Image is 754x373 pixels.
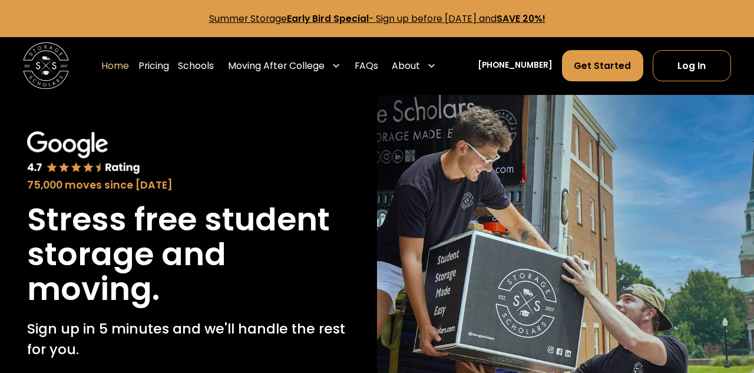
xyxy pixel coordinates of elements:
[23,42,69,88] img: Storage Scholars main logo
[27,318,350,360] p: Sign up in 5 minutes and we'll handle the rest for you.
[27,177,350,193] div: 75,000 moves since [DATE]
[101,49,129,82] a: Home
[392,59,420,73] div: About
[497,12,545,25] strong: SAVE 20%!
[27,202,350,307] h1: Stress free student storage and moving.
[478,60,553,72] a: [PHONE_NUMBER]
[27,131,140,174] img: Google 4.7 star rating
[209,12,545,25] a: Summer StorageEarly Bird Special- Sign up before [DATE] andSAVE 20%!
[562,50,643,81] a: Get Started
[287,12,369,25] strong: Early Bird Special
[228,59,325,73] div: Moving After College
[138,49,169,82] a: Pricing
[355,49,378,82] a: FAQs
[178,49,214,82] a: Schools
[653,50,731,81] a: Log In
